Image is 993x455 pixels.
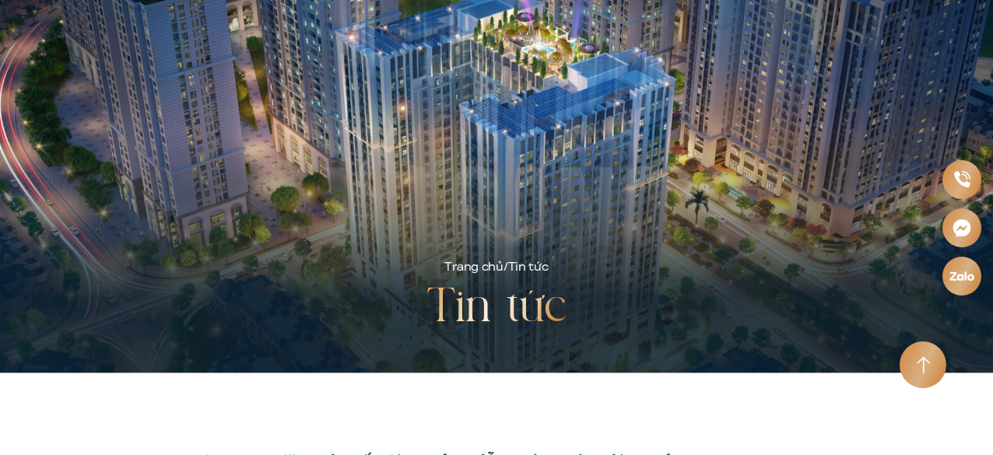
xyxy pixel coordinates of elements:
[949,270,975,282] img: Zalo icon
[426,277,567,339] h2: Tin tức
[917,356,930,374] img: Arrow icon
[508,258,549,275] span: Tin tức
[953,170,970,188] img: Phone icon
[444,258,503,275] a: Trang chủ
[444,258,548,277] div: /
[952,218,972,238] img: Messenger icon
